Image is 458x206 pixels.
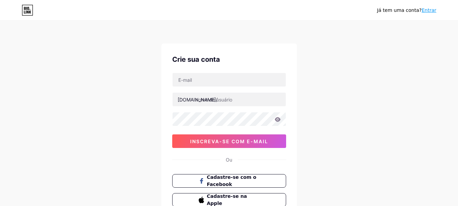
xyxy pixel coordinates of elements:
font: Crie sua conta [172,55,220,63]
font: inscreva-se com e-mail [190,138,268,144]
button: inscreva-se com e-mail [172,134,286,148]
font: Já tem uma conta? [377,7,422,13]
font: [DOMAIN_NAME]/ [178,97,218,102]
font: Cadastre-se na Apple [207,193,247,206]
a: Entrar [422,7,436,13]
button: Cadastre-se com o Facebook [172,174,286,188]
font: Ou [226,157,232,163]
input: nome de usuário [173,93,286,106]
font: Cadastre-se com o Facebook [207,174,256,187]
input: E-mail [173,73,286,87]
